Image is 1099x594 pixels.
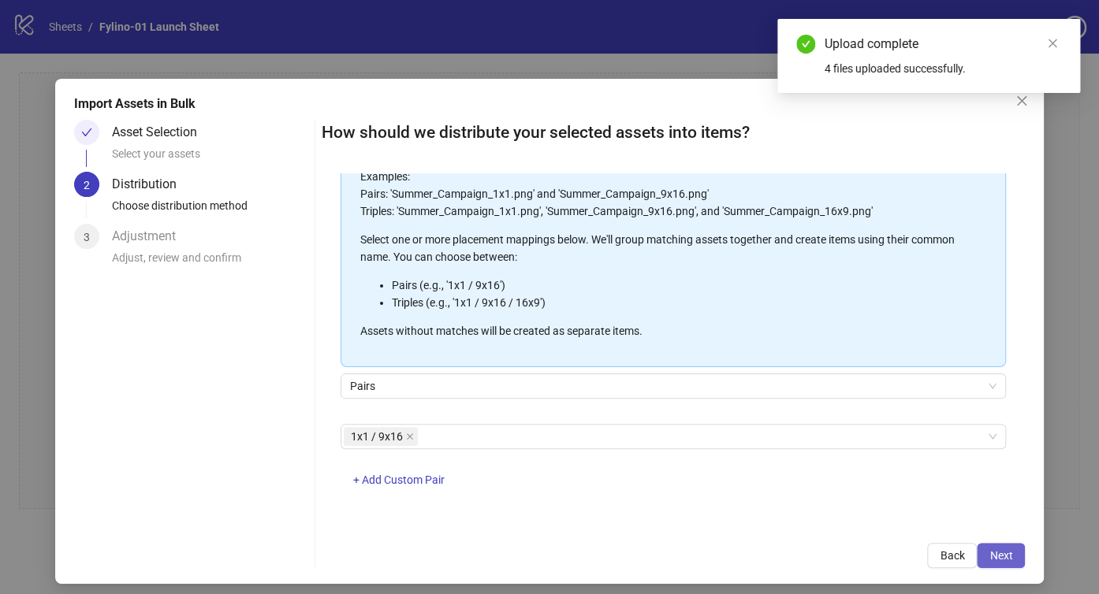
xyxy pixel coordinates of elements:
[353,473,445,486] span: + Add Custom Pair
[360,231,970,265] p: Select one or more placement mappings below. We'll group matching assets together and create item...
[977,543,1025,568] button: Next
[112,120,210,145] div: Asset Selection
[1047,38,1058,49] span: close
[989,549,1012,562] span: Next
[112,197,308,224] div: Choose distribution method
[341,468,457,493] button: + Add Custom Pair
[322,120,1025,146] h2: How should we distribute your selected assets into items?
[392,277,970,294] li: Pairs (e.g., '1x1 / 9x16')
[940,549,964,562] span: Back
[825,35,1061,54] div: Upload complete
[112,172,189,197] div: Distribution
[84,231,90,243] span: 3
[344,427,418,446] span: 1x1 / 9x16
[796,35,815,54] span: check-circle
[84,179,90,191] span: 2
[1044,35,1061,52] a: Close
[360,322,970,340] p: Assets without matches will be created as separate items.
[927,543,977,568] button: Back
[351,428,403,445] span: 1x1 / 9x16
[112,249,308,276] div: Adjust, review and confirm
[81,127,92,138] span: check
[112,224,188,249] div: Adjustment
[74,95,1026,113] div: Import Assets in Bulk
[360,168,970,220] p: Examples: Pairs: 'Summer_Campaign_1x1.png' and 'Summer_Campaign_9x16.png' Triples: 'Summer_Campai...
[350,374,997,398] span: Pairs
[392,294,970,311] li: Triples (e.g., '1x1 / 9x16 / 16x9')
[406,433,414,440] span: close
[825,60,1061,77] div: 4 files uploaded successfully.
[112,145,308,172] div: Select your assets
